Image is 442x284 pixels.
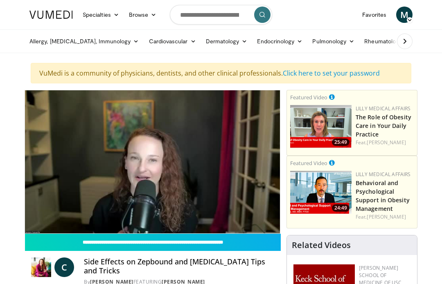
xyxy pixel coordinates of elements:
[201,33,253,49] a: Dermatology
[54,257,74,277] a: C
[356,105,411,112] a: Lilly Medical Affairs
[170,5,272,25] input: Search topics, interventions
[307,33,359,49] a: Pulmonology
[124,7,162,23] a: Browse
[356,213,414,221] div: Feat.
[290,171,352,214] a: 24:49
[25,33,144,49] a: Allergy, [MEDICAL_DATA], Immunology
[356,113,411,138] a: The Role of Obesity Care in Your Daily Practice
[396,7,413,23] a: M
[356,171,411,178] a: Lilly Medical Affairs
[31,63,411,83] div: VuMedi is a community of physicians, dentists, and other clinical professionals.
[290,159,327,167] small: Featured Video
[252,33,307,49] a: Endocrinology
[290,105,352,148] img: e1208b6b-349f-4914-9dd7-f97803bdbf1d.png.150x105_q85_crop-smart_upscale.png
[29,11,73,19] img: VuMedi Logo
[290,105,352,148] a: 25:49
[357,7,391,23] a: Favorites
[292,240,351,250] h4: Related Videos
[367,213,406,220] a: [PERSON_NAME]
[25,90,280,233] video-js: Video Player
[290,94,327,101] small: Featured Video
[283,69,380,78] a: Click here to set your password
[290,171,352,214] img: ba3304f6-7838-4e41-9c0f-2e31ebde6754.png.150x105_q85_crop-smart_upscale.png
[31,257,51,277] img: Dr. Carolynn Francavilla
[356,179,410,212] a: Behavioral and Psychological Support in Obesity Management
[332,204,350,212] span: 24:49
[332,139,350,146] span: 25:49
[356,139,414,146] div: Feat.
[144,33,201,49] a: Cardiovascular
[359,33,415,49] a: Rheumatology
[84,257,274,275] h4: Side Effects on Zepbound and [MEDICAL_DATA] Tips and Tricks
[367,139,406,146] a: [PERSON_NAME]
[78,7,124,23] a: Specialties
